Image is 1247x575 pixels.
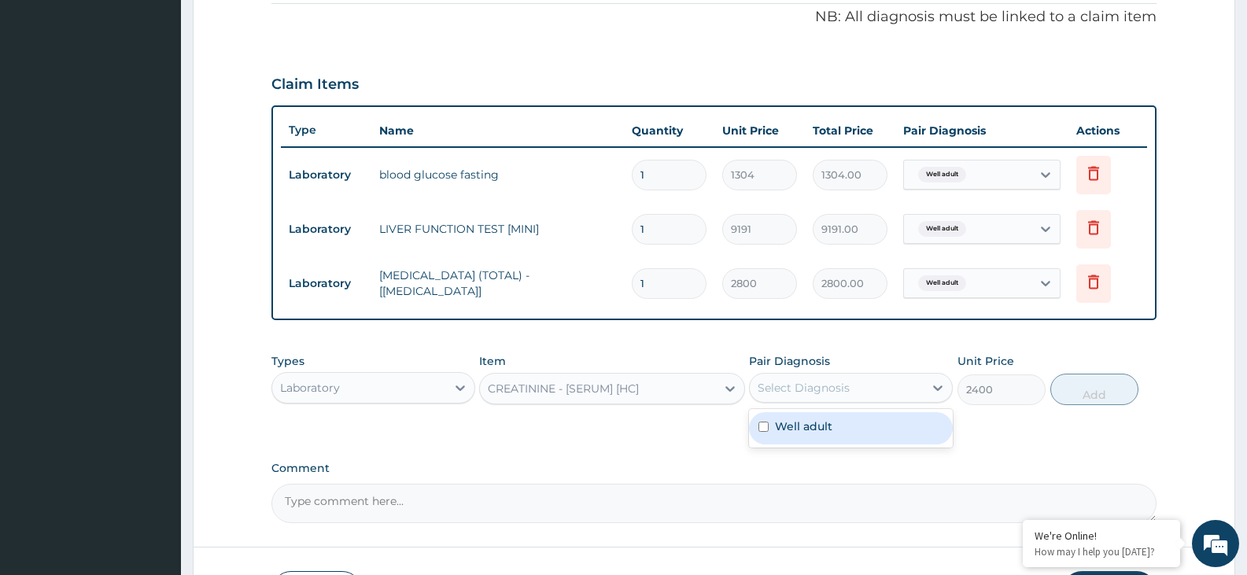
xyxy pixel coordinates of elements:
th: Name [371,115,624,146]
th: Actions [1068,115,1147,146]
div: Chat with us now [82,88,264,109]
td: blood glucose fasting [371,159,624,190]
td: LIVER FUNCTION TEST [MINI] [371,213,624,245]
textarea: Type your message and hit 'Enter' [8,396,300,452]
span: Well adult [918,167,966,182]
th: Type [281,116,371,145]
img: d_794563401_company_1708531726252_794563401 [29,79,64,118]
span: Well adult [918,221,966,237]
th: Quantity [624,115,714,146]
p: NB: All diagnosis must be linked to a claim item [271,7,1157,28]
label: Comment [271,462,1157,475]
p: How may I help you today? [1035,545,1168,558]
h3: Claim Items [271,76,359,94]
div: Select Diagnosis [758,380,850,396]
th: Unit Price [714,115,805,146]
label: Well adult [775,418,832,434]
div: We're Online! [1035,529,1168,543]
td: Laboratory [281,160,371,190]
label: Item [479,353,506,369]
th: Total Price [805,115,895,146]
label: Pair Diagnosis [749,353,830,369]
span: Well adult [918,275,966,291]
span: We're online! [91,182,217,341]
div: Laboratory [280,380,340,396]
label: Unit Price [957,353,1014,369]
div: CREATININE - [SERUM] [HC] [488,381,639,396]
div: Minimize live chat window [258,8,296,46]
td: Laboratory [281,269,371,298]
th: Pair Diagnosis [895,115,1068,146]
td: Laboratory [281,215,371,244]
button: Add [1050,374,1138,405]
label: Types [271,355,304,368]
td: [MEDICAL_DATA] (TOTAL) - [[MEDICAL_DATA]] [371,260,624,307]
